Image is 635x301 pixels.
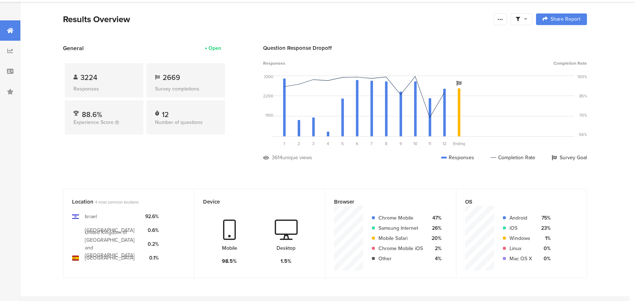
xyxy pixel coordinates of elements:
[378,234,423,242] div: Mobile Safari
[378,214,423,222] div: Chrome Mobile
[264,74,273,80] div: 3300
[429,245,441,252] div: 2%
[370,141,373,147] span: 7
[378,245,423,252] div: Chrome Mobile iOS
[155,85,216,93] div: Survey completions
[209,44,221,52] div: Open
[552,154,587,161] div: Survey Goal
[538,255,551,262] div: 0%
[551,17,580,22] span: Share Report
[283,141,285,147] span: 1
[509,224,532,232] div: iOS
[95,199,139,205] span: 4 most common locations
[509,245,532,252] div: Linux
[145,213,159,220] div: 92.6%
[538,245,551,252] div: 0%
[429,224,441,232] div: 26%
[145,226,159,234] div: 0.6%
[265,112,273,118] div: 1100
[74,85,135,93] div: Responses
[155,119,203,126] span: Number of questions
[85,226,135,234] div: [GEOGRAPHIC_DATA]
[429,255,441,262] div: 4%
[413,141,417,147] span: 10
[429,214,441,222] div: 47%
[442,141,447,147] span: 12
[277,244,295,252] div: Desktop
[298,141,300,147] span: 2
[465,198,566,206] div: OS
[282,154,312,161] div: unique views
[553,60,587,67] span: Completion Rate
[82,109,102,120] span: 88.6%
[538,224,551,232] div: 23%
[509,214,532,222] div: Android
[509,234,532,242] div: Windows
[441,154,474,161] div: Responses
[162,109,169,116] div: 12
[63,44,84,52] span: General
[312,141,314,147] span: 3
[203,198,304,206] div: Device
[385,141,387,147] span: 8
[429,234,441,242] div: 20%
[74,119,114,126] span: Experience Score
[538,234,551,242] div: 1%
[509,255,532,262] div: Mac OS X
[327,141,329,147] span: 4
[263,93,273,99] div: 2200
[272,154,282,161] div: 3614
[579,132,587,137] div: 56%
[222,257,237,265] div: 98.5%
[578,74,587,80] div: 100%
[263,60,285,67] span: Responses
[85,229,139,259] div: United Kingdom of [GEOGRAPHIC_DATA] and [GEOGRAPHIC_DATA]
[428,141,431,147] span: 11
[579,112,587,118] div: 70%
[579,93,587,99] div: 85%
[400,141,402,147] span: 9
[538,214,551,222] div: 75%
[356,141,358,147] span: 6
[281,257,291,265] div: 1.5%
[80,72,97,83] span: 3224
[145,240,159,248] div: 0.2%
[378,224,423,232] div: Samsung Internet
[163,72,180,83] span: 2669
[452,141,466,147] div: Ending
[85,254,135,262] div: [GEOGRAPHIC_DATA]
[222,244,237,252] div: Mobile
[341,141,344,147] span: 5
[456,81,461,86] i: Survey Goal
[491,154,535,161] div: Completion Rate
[145,254,159,262] div: 0.1%
[263,44,587,52] div: Question Response Dropoff
[85,213,97,220] div: Israel
[63,13,490,26] div: Results Overview
[378,255,423,262] div: Other
[334,198,435,206] div: Browser
[72,198,173,206] div: Location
